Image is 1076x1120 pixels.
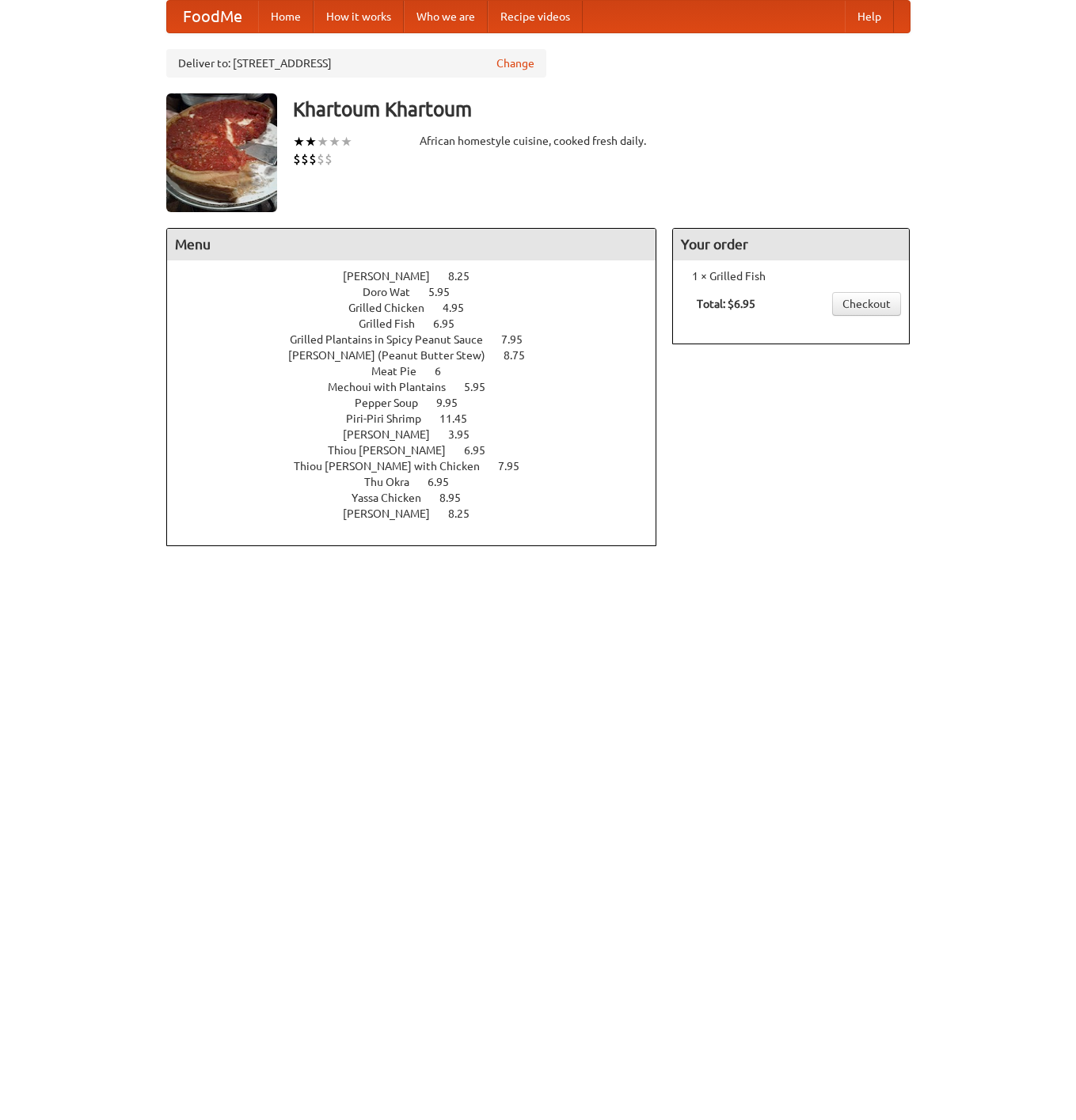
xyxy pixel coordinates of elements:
[464,381,501,393] span: 5.95
[325,150,333,168] li: $
[348,302,493,314] a: Grilled Chicken 4.95
[343,428,499,441] a: [PERSON_NAME] 3.95
[420,133,657,149] div: African homestyle cuisine, cooked fresh daily.
[343,270,446,283] span: [PERSON_NAME]
[433,317,470,330] span: 6.95
[348,302,440,314] span: Grilled Chicken
[328,444,462,457] span: Thiou [PERSON_NAME]
[314,1,404,32] a: How it works
[167,1,258,32] a: FoodMe
[343,270,499,283] a: [PERSON_NAME] 8.25
[359,317,484,330] a: Grilled Fish 6.95
[166,49,546,78] div: Deliver to: [STREET_ADDRESS]
[294,460,496,473] span: Thiou [PERSON_NAME] with Chicken
[428,286,466,298] span: 5.95
[293,133,305,150] li: ★
[504,349,541,362] span: 8.75
[343,507,499,520] a: [PERSON_NAME] 8.25
[309,150,317,168] li: $
[673,229,909,260] h4: Your order
[428,476,465,488] span: 6.95
[371,365,470,378] a: Meat Pie 6
[343,428,446,441] span: [PERSON_NAME]
[364,476,425,488] span: Thu Okra
[329,133,340,150] li: ★
[346,412,437,425] span: Piri-Piri Shrimp
[436,397,473,409] span: 9.95
[355,397,487,409] a: Pepper Soup 9.95
[293,150,301,168] li: $
[448,270,485,283] span: 8.25
[294,460,549,473] a: Thiou [PERSON_NAME] with Chicken 7.95
[448,428,485,441] span: 3.95
[167,229,656,260] h4: Menu
[355,397,434,409] span: Pepper Soup
[352,492,490,504] a: Yassa Chicken 8.95
[488,1,583,32] a: Recipe videos
[448,507,485,520] span: 8.25
[496,55,534,71] a: Change
[343,507,446,520] span: [PERSON_NAME]
[258,1,314,32] a: Home
[443,302,480,314] span: 4.95
[288,349,501,362] span: [PERSON_NAME] (Peanut Butter Stew)
[845,1,894,32] a: Help
[328,381,462,393] span: Mechoui with Plantains
[317,133,329,150] li: ★
[346,412,496,425] a: Piri-Piri Shrimp 11.45
[301,150,309,168] li: $
[359,317,431,330] span: Grilled Fish
[293,93,911,125] h3: Khartoum Khartoum
[305,133,317,150] li: ★
[464,444,501,457] span: 6.95
[404,1,488,32] a: Who we are
[328,381,515,393] a: Mechoui with Plantains 5.95
[498,460,535,473] span: 7.95
[364,476,478,488] a: Thu Okra 6.95
[288,349,554,362] a: [PERSON_NAME] (Peanut Butter Stew) 8.75
[439,412,483,425] span: 11.45
[166,93,277,212] img: angular.jpg
[317,150,325,168] li: $
[340,133,352,150] li: ★
[681,268,901,284] li: 1 × Grilled Fish
[290,333,552,346] a: Grilled Plantains in Spicy Peanut Sauce 7.95
[697,298,755,310] b: Total: $6.95
[290,333,499,346] span: Grilled Plantains in Spicy Peanut Sauce
[832,292,901,316] a: Checkout
[501,333,538,346] span: 7.95
[328,444,515,457] a: Thiou [PERSON_NAME] 6.95
[435,365,457,378] span: 6
[363,286,479,298] a: Doro Wat 5.95
[371,365,432,378] span: Meat Pie
[439,492,477,504] span: 8.95
[363,286,426,298] span: Doro Wat
[352,492,437,504] span: Yassa Chicken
